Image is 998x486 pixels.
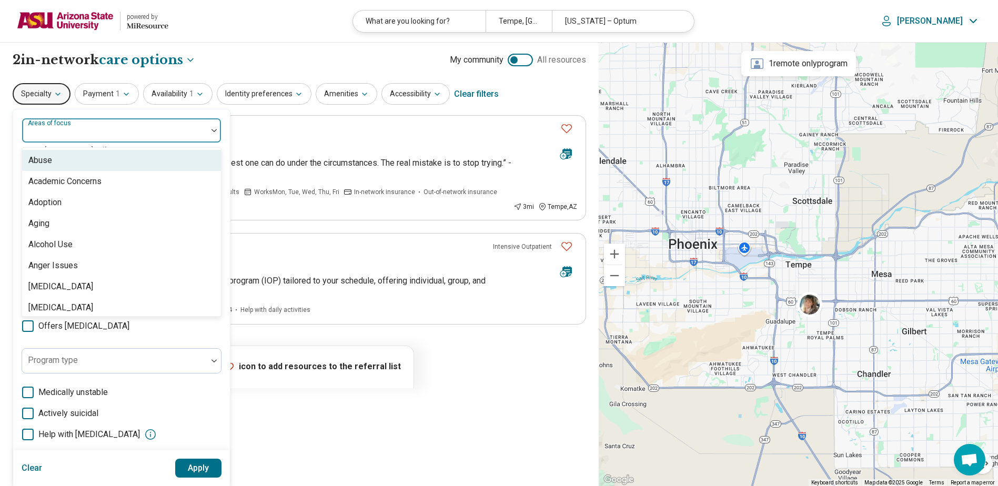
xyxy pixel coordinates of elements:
[929,480,944,485] a: Terms (opens in new tab)
[53,275,577,300] p: We provide a personalized intensive outpatient program (IOP) tailored to your schedule, offering ...
[28,259,78,272] div: Anger Issues
[486,11,552,32] div: Tempe, [GEOGRAPHIC_DATA]
[75,83,139,105] button: Payment1
[175,459,222,478] button: Apply
[240,305,310,315] span: Help with daily activities
[13,83,70,105] button: Specialty
[28,355,78,365] label: Program type
[28,154,52,167] div: Abuse
[143,83,213,105] button: Availability1
[53,157,577,182] p: “A failure is not a mistake, it may simply be the best one can do under the circumstances. The re...
[604,265,625,286] button: Zoom out
[38,320,129,332] span: Offers [MEDICAL_DATA]
[17,8,114,34] img: Arizona State University
[38,428,140,441] span: Help with [MEDICAL_DATA]
[254,187,339,197] span: Works Mon, Tue, Wed, Thu, Fri
[951,480,995,485] a: Report a map error
[741,51,856,76] div: 1 remote only program
[864,480,923,485] span: Map data ©2025 Google
[354,187,415,197] span: In-network insurance
[189,88,194,99] span: 1
[353,11,486,32] div: What are you looking for?
[493,242,552,251] p: Intensive Outpatient
[424,187,497,197] span: Out-of-network insurance
[538,202,577,211] div: Tempe , AZ
[897,16,963,26] p: [PERSON_NAME]
[556,118,577,139] button: Favorite
[28,238,73,251] div: Alcohol Use
[604,244,625,265] button: Zoom in
[217,83,311,105] button: Identity preferences
[450,54,503,66] span: My community
[17,8,168,34] a: Arizona State Universitypowered by
[13,51,196,69] h1: 2 in-network
[28,175,102,188] div: Academic Concerns
[556,236,577,257] button: Favorite
[454,82,499,107] div: Clear filters
[513,202,534,211] div: 3 mi
[537,54,586,66] span: All resources
[28,119,73,127] label: Areas of focus
[28,301,93,314] div: [MEDICAL_DATA]
[954,444,985,475] a: Open chat
[22,146,140,154] span: Anxiety, [MEDICAL_DATA], Self-Esteem, etc.
[316,83,377,105] button: Amenities
[198,361,401,373] p: Click icon to add resources to the referral list
[381,83,450,105] button: Accessibility
[28,196,62,209] div: Adoption
[22,459,43,478] button: Clear
[28,280,93,293] div: [MEDICAL_DATA]
[28,217,49,230] div: Aging
[116,88,120,99] span: 1
[552,11,684,32] div: [US_STATE] – Optum
[99,51,183,69] span: care options
[99,51,196,69] button: Care options
[127,12,168,22] div: powered by
[38,386,108,399] span: Medically unstable
[38,407,98,420] span: Actively suicidal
